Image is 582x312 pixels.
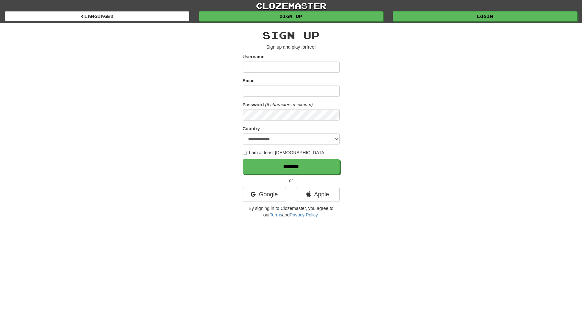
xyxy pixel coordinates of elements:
label: Country [243,125,260,132]
a: Languages [5,11,189,21]
label: Username [243,53,265,60]
a: Privacy Policy [290,212,317,217]
a: Google [243,187,286,202]
a: Sign up [199,11,383,21]
h2: Sign up [243,30,340,40]
u: free [307,44,314,50]
label: Password [243,101,264,108]
p: Sign up and play for ! [243,44,340,50]
input: I am at least [DEMOGRAPHIC_DATA] [243,151,247,155]
a: Apple [296,187,340,202]
p: By signing in to Clozemaster, you agree to our and . [243,205,340,218]
a: Login [393,11,577,21]
label: I am at least [DEMOGRAPHIC_DATA] [243,149,326,156]
a: Terms [270,212,282,217]
p: or [243,177,340,184]
em: (6 characters minimum) [265,102,313,107]
label: Email [243,77,255,84]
